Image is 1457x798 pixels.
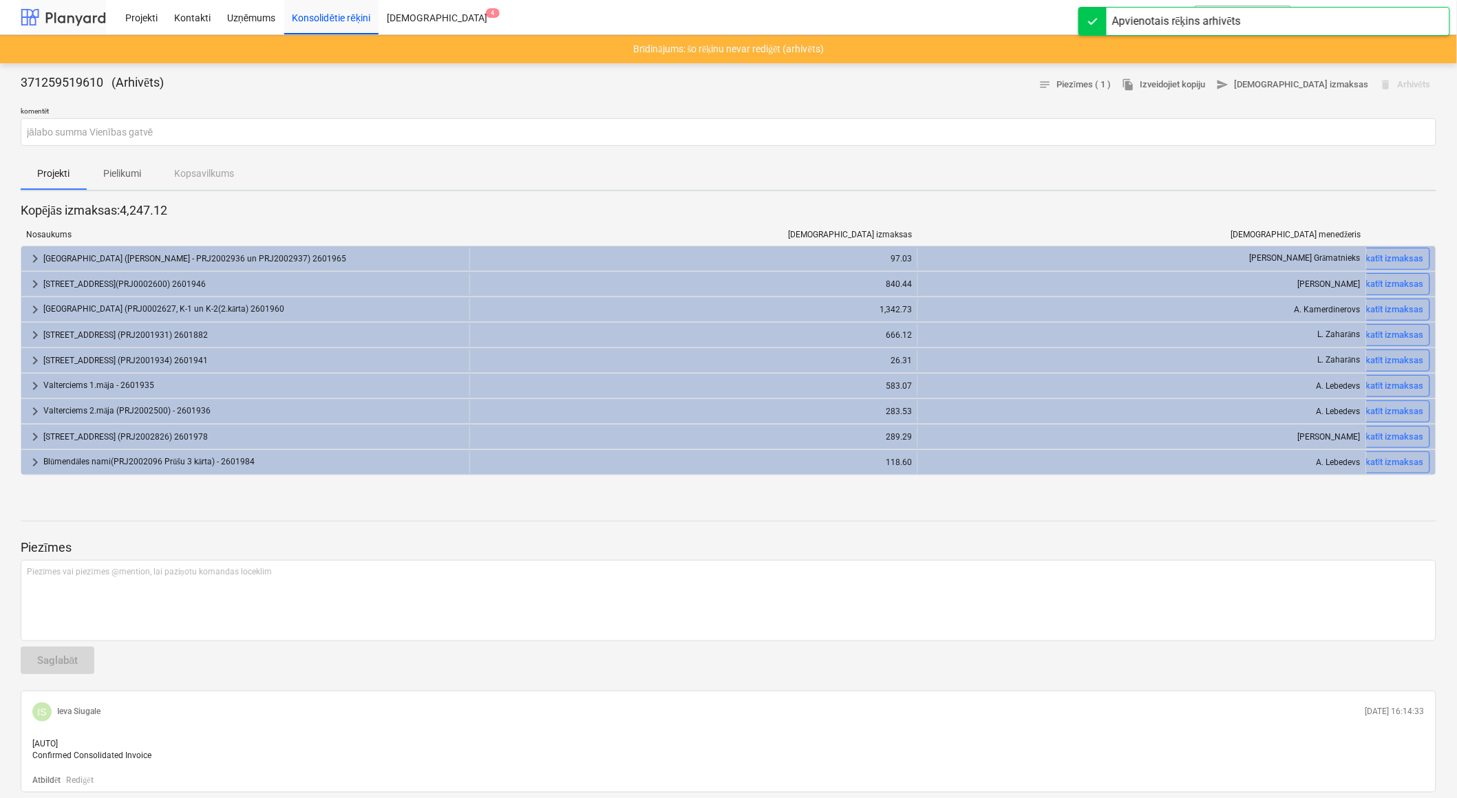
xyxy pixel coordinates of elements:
span: keyboard_arrow_right [27,301,43,318]
div: [DEMOGRAPHIC_DATA] menedžeris [919,230,1368,240]
p: Piezīmes [21,539,1436,556]
div: L. Zaharāns [924,324,1361,346]
div: 840.44 [476,273,913,295]
div: 1,342.73 [476,299,913,321]
div: Nosaukums [21,230,469,240]
div: 26.31 [476,349,913,371]
p: Brīdinājums: šo rēķinu nevar rediģēt (arhivēts) [633,42,824,56]
span: [AUTO] Confirmed Consolidated Invoice [32,739,151,760]
div: L. Zaharāns [924,349,1361,371]
div: 118.60 [476,451,913,473]
div: [PERSON_NAME] Grāmatnieks [924,248,1361,270]
div: A. Lebedevs [924,451,1361,473]
button: Skatīt izmaksas [1354,273,1430,295]
div: A. Kamerdinerovs [924,299,1361,321]
div: Skatīt izmaksas [1360,277,1424,292]
div: [PERSON_NAME] [924,273,1361,295]
span: keyboard_arrow_right [27,403,43,420]
div: 283.53 [476,400,913,422]
button: Skatīt izmaksas [1354,426,1430,448]
div: [STREET_ADDRESS] (PRJ2001931) 2601882 [43,324,464,346]
div: Skatīt izmaksas [1360,302,1424,318]
span: keyboard_arrow_right [27,378,43,394]
div: 97.03 [476,248,913,270]
button: Piezīmes ( 1 ) [1033,74,1117,96]
span: Piezīmes ( 1 ) [1039,77,1112,93]
div: 289.29 [476,426,913,448]
p: Projekti [37,166,70,181]
span: [DEMOGRAPHIC_DATA] izmaksas [1217,77,1369,93]
button: Skatīt izmaksas [1354,451,1430,473]
p: komentēt [21,107,1436,118]
button: Atbildēt [32,775,61,786]
span: keyboard_arrow_right [27,352,43,369]
div: Skatīt izmaksas [1360,429,1424,445]
button: Izveidojiet kopiju [1117,74,1211,96]
div: 666.12 [476,324,913,346]
div: [GEOGRAPHIC_DATA] (PRJ0002627, K-1 un K-2(2.kārta) 2601960 [43,299,464,321]
div: Skatīt izmaksas [1360,251,1424,267]
span: Izveidojiet kopiju [1123,77,1206,93]
p: Kopējās izmaksas : 4,247.12 [21,202,1436,219]
span: keyboard_arrow_right [27,250,43,267]
button: Skatīt izmaksas [1354,400,1430,422]
div: Skatīt izmaksas [1360,455,1424,471]
div: A. Lebedevs [924,400,1361,422]
div: A. Lebedevs [924,375,1361,397]
button: Skatīt izmaksas [1354,299,1430,321]
button: [DEMOGRAPHIC_DATA] izmaksas [1211,74,1374,96]
button: Rediģēt [66,775,93,786]
iframe: Chat Widget [1388,732,1457,798]
span: keyboard_arrow_right [27,276,43,292]
p: 371259519610 [21,74,103,91]
span: keyboard_arrow_right [27,327,43,343]
div: Blūmendāles nami(PRJ2002096 Prūšu 3 kārta) - 2601984 [43,451,464,473]
div: [PERSON_NAME] [924,426,1361,448]
p: ( Arhivēts ) [106,74,164,91]
p: [DATE] 16:14:33 [1365,706,1425,718]
div: [STREET_ADDRESS] (PRJ2001934) 2601941 [43,349,464,371]
div: Valterciems 1.māja - 2601935 [43,375,464,397]
button: Skatīt izmaksas [1354,324,1430,346]
p: Ieva Siugale [57,706,100,718]
div: Skatīt izmaksas [1360,353,1424,369]
div: [GEOGRAPHIC_DATA] ([PERSON_NAME] - PRJ2002936 un PRJ2002937) 2601965 [43,248,464,270]
span: keyboard_arrow_right [27,454,43,471]
div: Apvienotais rēķins arhivēts [1112,13,1241,30]
div: Ieva Siugale [32,702,52,722]
div: Skatīt izmaksas [1360,378,1424,394]
span: file_copy [1123,78,1135,91]
div: 583.07 [476,375,913,397]
div: Skatīt izmaksas [1360,404,1424,420]
div: Skatīt izmaksas [1360,327,1424,343]
div: [DEMOGRAPHIC_DATA] izmaksas [469,230,918,240]
p: Pielikumi [103,166,141,181]
button: Skatīt izmaksas [1354,349,1430,371]
span: notes [1039,78,1051,91]
div: [STREET_ADDRESS](PRJ0002600) 2601946 [43,273,464,295]
button: Skatīt izmaksas [1354,248,1430,270]
div: Valterciems 2.māja (PRJ2002500) - 2601936 [43,400,464,422]
span: keyboard_arrow_right [27,429,43,445]
span: 4 [486,8,500,18]
span: send [1217,78,1229,91]
span: IS [37,707,46,718]
button: Skatīt izmaksas [1354,375,1430,397]
div: [STREET_ADDRESS] (PRJ2002826) 2601978 [43,426,464,448]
